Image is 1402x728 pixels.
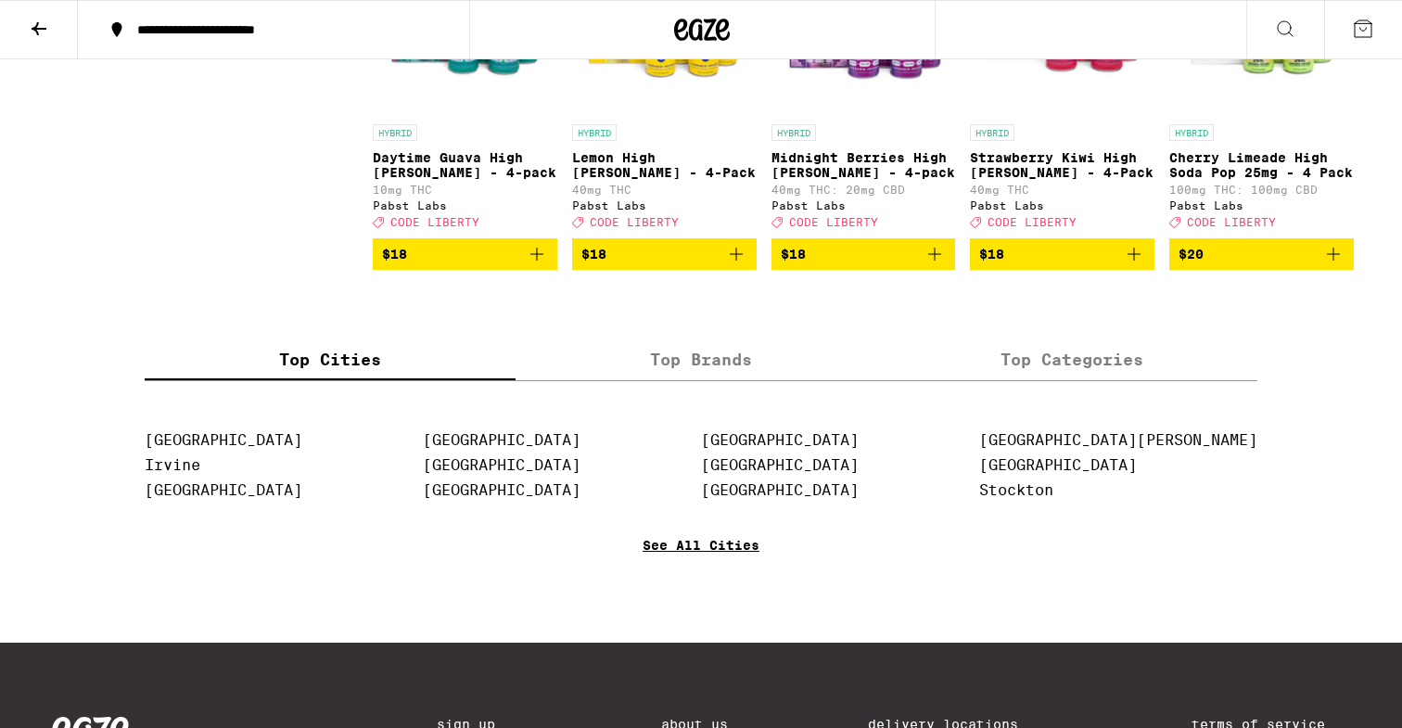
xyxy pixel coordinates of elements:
p: Midnight Berries High [PERSON_NAME] - 4-pack [771,150,956,180]
label: Top Categories [886,340,1257,380]
div: Pabst Labs [572,199,757,211]
p: HYBRID [373,124,417,141]
span: CODE LIBERTY [590,217,679,229]
button: Add to bag [572,238,757,270]
p: HYBRID [572,124,617,141]
p: HYBRID [771,124,816,141]
div: tabs [145,340,1257,381]
span: Hi. Need any help? [11,13,134,28]
a: [GEOGRAPHIC_DATA][PERSON_NAME] [979,431,1257,449]
a: [GEOGRAPHIC_DATA] [145,481,302,499]
a: Irvine [145,456,200,474]
span: CODE LIBERTY [1187,217,1276,229]
a: [GEOGRAPHIC_DATA] [701,431,859,449]
span: CODE LIBERTY [789,217,878,229]
button: Add to bag [771,238,956,270]
button: Add to bag [373,238,557,270]
a: See All Cities [643,538,759,607]
a: [GEOGRAPHIC_DATA] [423,431,580,449]
p: HYBRID [970,124,1014,141]
span: $18 [382,247,407,262]
span: CODE LIBERTY [390,217,479,229]
p: 100mg THC: 100mg CBD [1169,184,1354,196]
div: Pabst Labs [1169,199,1354,211]
button: Add to bag [970,238,1154,270]
a: [GEOGRAPHIC_DATA] [979,456,1137,474]
span: $20 [1179,247,1204,262]
span: $18 [581,247,606,262]
span: CODE LIBERTY [988,217,1077,229]
p: Strawberry Kiwi High [PERSON_NAME] - 4-Pack [970,150,1154,180]
label: Top Brands [516,340,886,380]
p: 40mg THC [970,184,1154,196]
p: 40mg THC: 20mg CBD [771,184,956,196]
span: $18 [979,247,1004,262]
label: Top Cities [145,340,516,380]
p: HYBRID [1169,124,1214,141]
a: [GEOGRAPHIC_DATA] [701,481,859,499]
a: Stockton [979,481,1053,499]
div: Pabst Labs [373,199,557,211]
p: 40mg THC [572,184,757,196]
p: Cherry Limeade High Soda Pop 25mg - 4 Pack [1169,150,1354,180]
a: [GEOGRAPHIC_DATA] [423,456,580,474]
a: [GEOGRAPHIC_DATA] [423,481,580,499]
button: Add to bag [1169,238,1354,270]
p: 10mg THC [373,184,557,196]
div: Pabst Labs [771,199,956,211]
p: Daytime Guava High [PERSON_NAME] - 4-pack [373,150,557,180]
a: [GEOGRAPHIC_DATA] [701,456,859,474]
span: $18 [781,247,806,262]
a: [GEOGRAPHIC_DATA] [145,431,302,449]
div: Pabst Labs [970,199,1154,211]
p: Lemon High [PERSON_NAME] - 4-Pack [572,150,757,180]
